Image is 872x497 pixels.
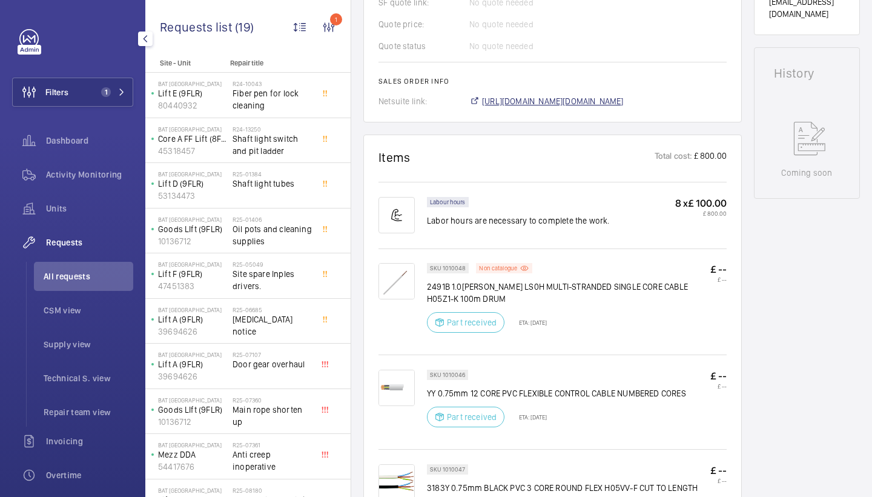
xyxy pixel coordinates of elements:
span: Requests [46,236,133,248]
h2: R25-05049 [233,261,312,268]
p: Lift F (9FLR) [158,268,228,280]
p: 2491B 1.0[PERSON_NAME] LS0H MULTI-STRANDED SINGLE CORE CABLE H05Z1-K 100m DRUM [427,281,710,305]
p: BAT [GEOGRAPHIC_DATA] [158,351,228,358]
span: Activity Monitoring [46,168,133,181]
p: 10136712 [158,235,228,247]
img: RT0OGh-BtRbujGyB4EqEjmF6Ksy2F4YmBceWDHo9ZXC-bO65.png [378,263,415,299]
span: 1 [101,87,111,97]
h2: R25-07361 [233,441,312,449]
span: [URL][DOMAIN_NAME][DOMAIN_NAME] [482,95,624,107]
span: CSM view [44,304,133,316]
span: Shaft light switch and pit ladder [233,133,312,157]
h2: R25-07360 [233,396,312,404]
p: 80440932 [158,99,228,112]
p: Lift A (9FLR) [158,313,228,325]
p: Labour hours [430,200,466,204]
p: £ -- [710,263,727,276]
p: £ -- [710,276,727,283]
h2: R25-06685 [233,306,312,313]
p: Coming soon [781,167,832,179]
p: BAT [GEOGRAPHIC_DATA] [158,396,228,404]
h2: R25-01384 [233,170,312,178]
span: Site spare Inples drivers. [233,268,312,292]
p: SKU 1010046 [430,373,465,377]
span: Supply view [44,338,133,350]
p: BAT [GEOGRAPHIC_DATA] [158,216,228,223]
p: 47451383 [158,280,228,292]
span: Requests list [160,19,235,35]
p: 39694626 [158,325,228,338]
span: Units [46,202,133,215]
span: Overtime [46,469,133,481]
a: [URL][DOMAIN_NAME][DOMAIN_NAME] [469,95,624,107]
span: Dashboard [46,135,133,147]
p: 54417676 [158,461,228,473]
p: Lift D (9FLR) [158,178,228,190]
span: Fiber pen for lock cleaning [233,87,312,112]
p: BAT [GEOGRAPHIC_DATA] [158,170,228,178]
span: Filters [45,86,68,98]
p: Lift A (9FLR) [158,358,228,370]
p: £ 800.00 [675,210,727,217]
p: 45318457 [158,145,228,157]
h2: R24-10043 [233,80,312,87]
span: Oil pots and cleaning supplies [233,223,312,247]
span: Anti creep inoperative [233,449,312,473]
h2: R25-07107 [233,351,312,358]
p: £ -- [710,382,727,390]
p: Mezz DDA [158,449,228,461]
p: BAT [GEOGRAPHIC_DATA] [158,125,228,133]
p: SKU 1010048 [430,266,466,270]
span: [MEDICAL_DATA] notice [233,313,312,338]
p: ETA: [DATE] [512,413,547,421]
h2: R25-08180 [233,487,312,494]
p: 53134473 [158,190,228,202]
span: Main rope shorten up [233,404,312,428]
p: 3183Y 0.75mm BLACK PVC 3 CORE ROUND FLEX H05VV-F CUT TO LENGTH [427,482,698,494]
p: Non catalogue [479,266,517,270]
p: 39694626 [158,370,228,382]
p: SKU 1010047 [430,467,465,472]
span: Invoicing [46,435,133,447]
p: BAT [GEOGRAPHIC_DATA] [158,261,228,268]
p: Lift E (9FLR) [158,87,228,99]
p: Core A FF Lift (8FLR) [158,133,228,145]
h1: Items [378,150,411,165]
p: Part received [447,316,497,329]
h2: R24-13250 [233,125,312,133]
p: £ -- [710,370,727,382]
p: £ -- [710,464,727,477]
span: All requests [44,270,133,282]
p: YY 0.75mm 12 CORE PVC FLEXIBLE CONTROL CABLE NUMBERED CORES [427,387,686,399]
p: BAT [GEOGRAPHIC_DATA] [158,306,228,313]
p: Part received [447,411,497,423]
p: BAT [GEOGRAPHIC_DATA] [158,80,228,87]
p: 8 x £ 100.00 [675,197,727,210]
p: £ 800.00 [693,150,727,165]
p: Labor hours are necessary to complete the work. [427,215,610,227]
span: Repair team view [44,406,133,418]
p: BAT [GEOGRAPHIC_DATA] [158,487,228,494]
h2: Sales order info [378,77,727,85]
p: Repair title [230,59,310,67]
p: ETA: [DATE] [512,319,547,326]
p: Goods LIft (9FLR) [158,223,228,235]
span: Door gear overhaul [233,358,312,370]
p: Site - Unit [145,59,225,67]
span: Technical S. view [44,372,133,384]
button: Filters1 [12,78,133,107]
p: £ -- [710,477,727,484]
span: Shaft light tubes [233,178,312,190]
img: Pf44gWwXQIUCi9xw-UlzCmaJLztgc8RSuzFIpvGdycTyW3gK.png [378,370,415,406]
h1: History [774,67,840,79]
img: muscle-sm.svg [378,197,415,233]
p: 10136712 [158,416,228,428]
p: Goods LIft (9FLR) [158,404,228,416]
p: BAT [GEOGRAPHIC_DATA] [158,441,228,449]
h2: R25-01406 [233,216,312,223]
p: Total cost: [655,150,693,165]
